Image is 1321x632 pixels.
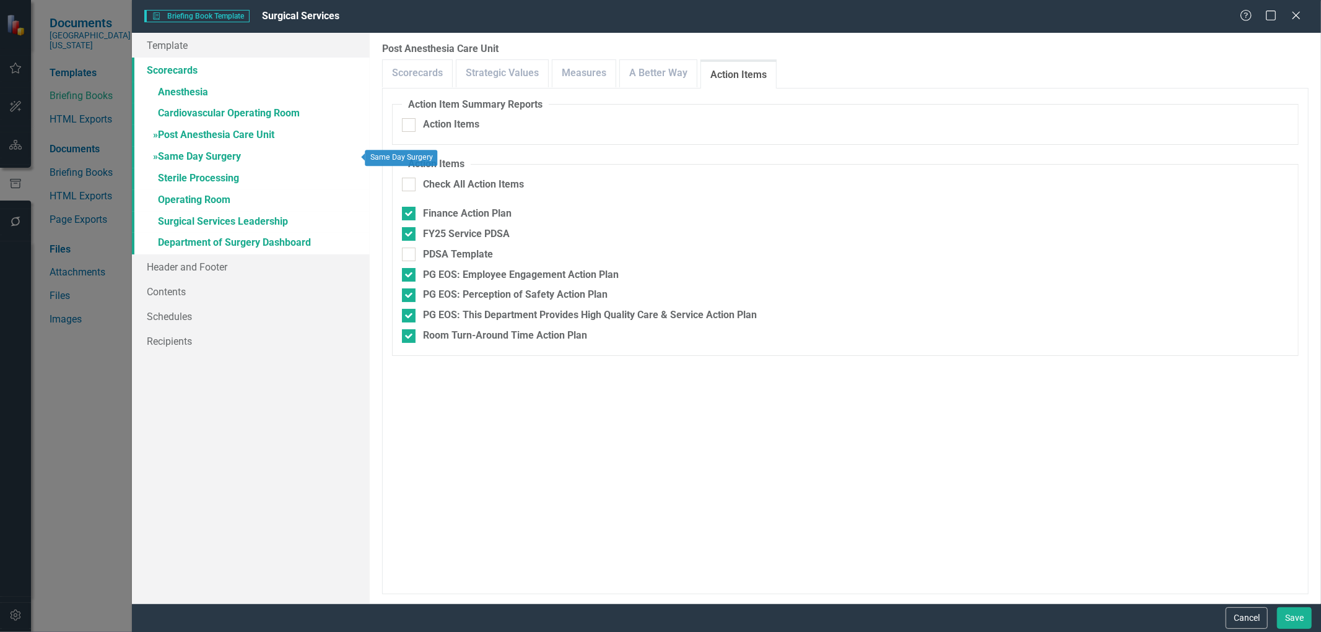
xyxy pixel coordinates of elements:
div: Finance Action Plan [423,207,512,221]
span: » [153,129,158,141]
div: FY25 Service PDSA [423,227,510,241]
a: Department of Surgery Dashboard [132,233,370,254]
div: PG EOS: Employee Engagement Action Plan [423,268,619,282]
a: Cardiovascular Operating Room [132,103,370,125]
div: Check All Action Items [423,178,524,192]
a: Template [132,33,370,58]
a: Anesthesia [132,82,370,104]
a: Contents [132,279,370,304]
button: Cancel [1226,607,1268,629]
a: Action Items [701,62,776,89]
a: A Better Way [620,60,697,87]
a: Scorecards [132,58,370,82]
button: Save [1277,607,1312,629]
span: Surgical Services [262,10,339,22]
a: Strategic Values [456,60,548,87]
a: Scorecards [383,60,452,87]
a: Measures [552,60,616,87]
div: PG EOS: Perception of Safety Action Plan [423,288,608,302]
span: Briefing Book Template [144,10,249,22]
div: Room Turn-Around Time Action Plan [423,329,587,343]
label: Post Anesthesia Care Unit [382,42,1309,56]
div: Action Items [423,118,479,132]
span: » [153,150,158,162]
a: Header and Footer [132,254,370,279]
div: PDSA Template [423,248,493,262]
a: Operating Room [132,190,370,212]
a: Recipients [132,329,370,353]
a: Sterile Processing [132,168,370,190]
a: »Same Day Surgery [132,147,370,168]
div: Same Day Surgery [365,150,438,165]
div: PG EOS: This Department Provides High Quality Care & Service Action Plan [423,308,757,322]
legend: Action Item Summary Reports [402,98,549,112]
a: Surgical Services Leadership [132,212,370,233]
a: Schedules [132,304,370,329]
a: »Post Anesthesia Care Unit [132,125,370,147]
